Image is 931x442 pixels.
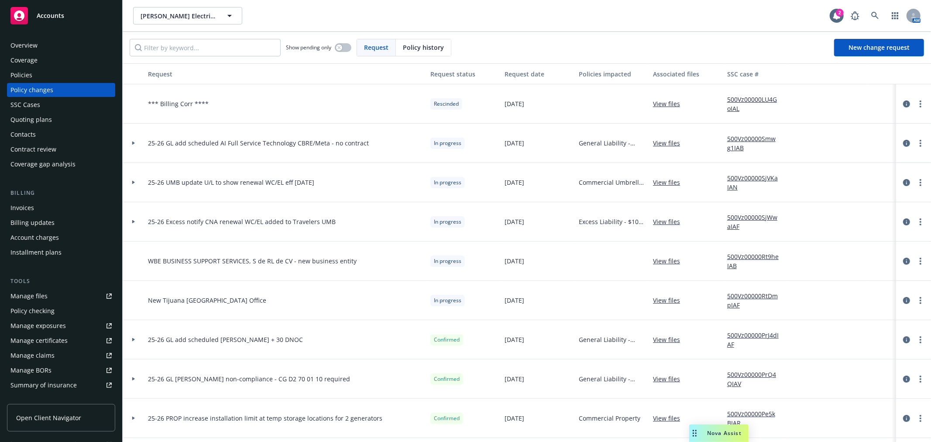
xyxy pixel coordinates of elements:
a: Manage claims [7,349,115,363]
a: Installment plans [7,245,115,259]
div: Request status [430,69,498,79]
span: [DATE] [505,414,524,423]
div: Coverage [10,53,38,67]
div: Manage certificates [10,334,68,348]
div: Billing [7,189,115,197]
div: Toggle Row Expanded [123,359,144,399]
a: View files [653,414,687,423]
a: 500Vz00000LU4GoIAL [727,95,786,113]
div: Manage files [10,289,48,303]
a: 500Vz00000SjVKaIAN [727,173,786,192]
span: New Tijuana [GEOGRAPHIC_DATA] Office [148,296,266,305]
span: In progress [434,257,461,265]
span: [PERSON_NAME] Electric, LLC [141,11,216,21]
button: Request [144,63,427,84]
a: circleInformation [901,374,912,384]
span: 25-26 GL [PERSON_NAME] non-compliance - CG D2 70 01 10 required [148,374,350,383]
a: Policy AI ingestions [7,393,115,407]
a: circleInformation [901,217,912,227]
div: Tools [7,277,115,286]
span: In progress [434,139,461,147]
div: Policies impacted [579,69,646,79]
a: 500Vz00000PrJ4dIAF [727,331,786,349]
a: View files [653,138,687,148]
a: New change request [834,39,924,56]
span: Confirmed [434,336,460,344]
a: Policy checking [7,304,115,318]
span: New change request [849,43,910,52]
a: 500Vz00000Pe5kBIAR [727,409,786,428]
a: circleInformation [901,256,912,266]
a: more [915,335,926,345]
div: Toggle Row Expanded [123,320,144,359]
a: 500Vz00000SjWwaIAF [727,213,786,231]
a: 500Vz00000PrQ4QIAV [727,370,786,388]
button: SSC case # [724,63,789,84]
a: more [915,413,926,424]
span: Manage exposures [7,319,115,333]
button: Associated files [649,63,724,84]
div: Toggle Row Expanded [123,124,144,163]
a: circleInformation [901,99,912,109]
div: Toggle Row Expanded [123,163,144,202]
a: 500Vz00000Rt9heIAB [727,252,786,270]
a: Invoices [7,201,115,215]
span: Nova Assist [707,429,742,437]
span: General Liability - Commission Rebate [579,374,646,383]
div: Account charges [10,231,59,245]
div: Toggle Row Expanded [123,84,144,124]
div: Policy AI ingestions [10,393,66,407]
div: Request date [505,69,572,79]
div: Quoting plans [10,113,52,127]
a: circleInformation [901,138,912,148]
span: In progress [434,218,461,226]
a: Summary of insurance [7,378,115,392]
a: View files [653,256,687,266]
div: Policy checking [10,304,55,318]
div: Overview [10,38,38,52]
a: Report a Bug [846,7,864,24]
a: Search [866,7,884,24]
a: 500Vz00000Smwg1IAB [727,134,786,152]
span: Show pending only [286,44,331,51]
button: [PERSON_NAME] Electric, LLC [133,7,242,24]
a: Switch app [886,7,904,24]
a: Manage certificates [7,334,115,348]
a: more [915,374,926,384]
div: Policy changes [10,83,53,97]
a: Quoting plans [7,113,115,127]
span: General Liability - Commission Rebate [579,335,646,344]
span: In progress [434,179,461,186]
span: 25-26 PROP increase installation limit at temp storage locations for 2 generators [148,414,382,423]
span: Confirmed [434,375,460,383]
span: 25-26 Excess notify CNA renewal WC/EL added to Travelers UMB [148,217,336,226]
span: [DATE] [505,138,524,148]
button: Policies impacted [575,63,649,84]
a: more [915,177,926,188]
div: Toggle Row Expanded [123,242,144,281]
span: [DATE] [505,99,524,108]
span: Request [364,43,388,52]
a: Coverage [7,53,115,67]
div: Associated files [653,69,720,79]
a: View files [653,335,687,344]
span: [DATE] [505,296,524,305]
a: Account charges [7,231,115,245]
a: more [915,99,926,109]
div: Installment plans [10,245,62,259]
div: Invoices [10,201,34,215]
span: In progress [434,297,461,304]
button: Request date [501,63,575,84]
a: circleInformation [901,295,912,306]
a: Accounts [7,3,115,28]
span: [DATE] [505,335,524,344]
a: Overview [7,38,115,52]
div: SSC Cases [10,98,40,112]
div: Contract review [10,142,56,156]
span: Confirmed [434,414,460,422]
div: Toggle Row Expanded [123,202,144,242]
span: [DATE] [505,374,524,383]
button: Request status [427,63,501,84]
div: Manage exposures [10,319,66,333]
div: Manage BORs [10,363,52,377]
